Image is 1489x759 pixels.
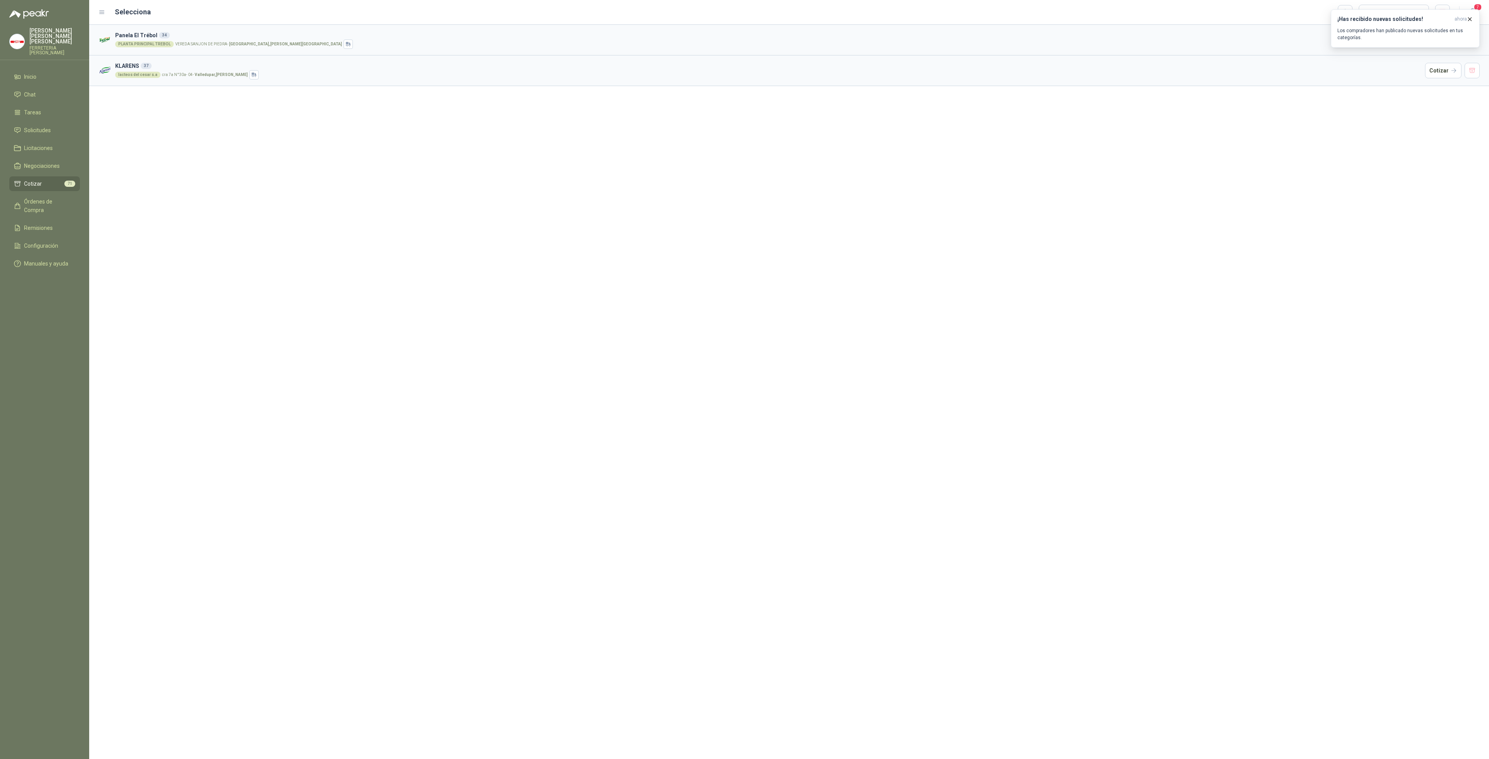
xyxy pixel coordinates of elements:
[24,224,53,232] span: Remisiones
[175,42,342,46] p: VEREDA SANJON DE PIEDRA -
[115,72,161,78] div: lacteos del cesar s.a
[24,162,60,170] span: Negociaciones
[115,41,174,47] div: PLANTA PRINCIPAL TREBOL
[9,9,49,19] img: Logo peakr
[9,69,80,84] a: Inicio
[9,194,80,217] a: Órdenes de Compra
[9,87,80,102] a: Chat
[9,141,80,155] a: Licitaciones
[24,179,42,188] span: Cotizar
[98,64,112,78] img: Company Logo
[64,181,75,187] span: 71
[29,46,80,55] p: FERRETERIA [PERSON_NAME]
[10,34,24,49] img: Company Logo
[141,63,152,69] div: 37
[24,108,41,117] span: Tareas
[9,221,80,235] a: Remisiones
[9,105,80,120] a: Tareas
[9,176,80,191] a: Cotizar71
[1466,5,1480,19] button: 7
[9,238,80,253] a: Configuración
[9,159,80,173] a: Negociaciones
[1331,9,1480,48] button: ¡Has recibido nuevas solicitudes!ahora Los compradores han publicado nuevas solicitudes en tus ca...
[1337,16,1451,22] h3: ¡Has recibido nuevas solicitudes!
[1337,27,1473,41] p: Los compradores han publicado nuevas solicitudes en tus categorías.
[1359,5,1429,20] button: Cargar cotizaciones
[24,197,73,214] span: Órdenes de Compra
[29,28,80,44] p: [PERSON_NAME] [PERSON_NAME] [PERSON_NAME]
[24,126,51,135] span: Solicitudes
[195,72,248,77] strong: Valledupar , [PERSON_NAME]
[115,62,1422,70] h3: KLARENS
[162,73,248,77] p: cra 7a N°30a- 04 -
[24,90,36,99] span: Chat
[229,42,342,46] strong: [GEOGRAPHIC_DATA] , [PERSON_NAME][GEOGRAPHIC_DATA]
[1425,63,1461,78] button: Cotizar
[24,241,58,250] span: Configuración
[9,256,80,271] a: Manuales y ayuda
[24,259,68,268] span: Manuales y ayuda
[115,7,151,17] h2: Selecciona
[24,72,36,81] span: Inicio
[24,144,53,152] span: Licitaciones
[98,33,112,47] img: Company Logo
[159,32,170,38] div: 34
[1473,3,1482,11] span: 7
[115,31,1422,40] h3: Panela El Trébol
[9,123,80,138] a: Solicitudes
[1454,16,1467,22] span: ahora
